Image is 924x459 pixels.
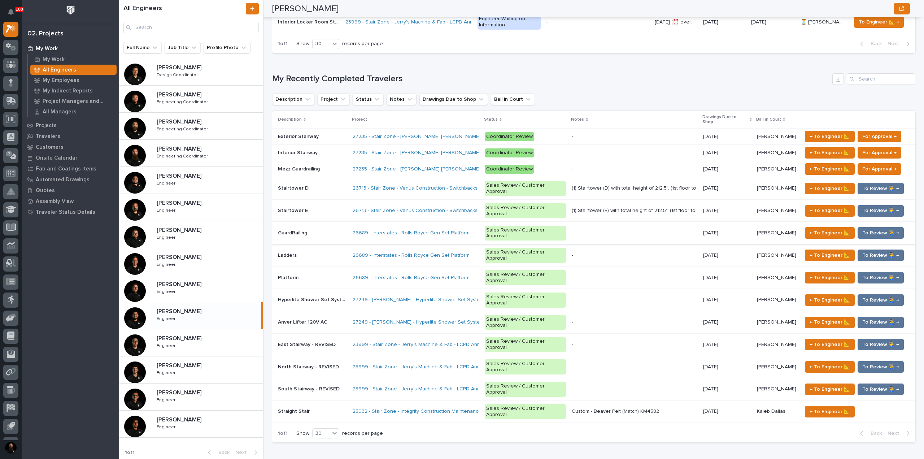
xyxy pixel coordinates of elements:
[703,148,720,156] p: [DATE]
[757,340,798,348] p: [PERSON_NAME]
[478,14,541,30] div: Engineer Waiting on Information
[757,132,798,140] p: [PERSON_NAME]
[278,407,311,415] p: Straight Stair
[296,430,309,437] p: Show
[572,252,573,259] div: -
[28,86,119,96] a: My Indirect Reports
[278,165,321,172] p: Mezz Guardrailing
[801,18,847,25] p: ⏳ Brian Bontrager
[43,88,93,94] p: My Indirect Reports
[36,46,58,52] p: My Work
[757,407,787,415] p: Kaleb Dallas
[854,430,885,437] button: Back
[572,386,573,392] div: -
[278,132,320,140] p: Exterior Stairway
[157,152,209,159] p: Engineering Coordinator
[485,181,566,196] div: Sales Review / Customer Approval
[810,296,850,304] span: ← To Engineer 📐
[119,59,263,86] a: [PERSON_NAME][PERSON_NAME] Design CoordinatorDesign Coordinator
[353,342,486,348] a: 23999 - Stair Zone - Jerry's Machine & Fab - LCPD Annex
[888,40,903,47] span: Next
[352,116,367,124] p: Project
[157,261,177,267] p: Engineer
[353,364,486,370] a: 23999 - Stair Zone - Jerry's Machine & Fab - LCPD Annex
[757,318,798,325] p: [PERSON_NAME]
[805,147,855,159] button: ← To Engineer 📐
[232,449,263,456] button: Next
[858,317,904,328] button: To Review 👨‍🏭 →
[272,356,915,378] tr: North Stairway - REVISEDNorth Stairway - REVISED 23999 - Stair Zone - Jerry's Machine & Fab - LCP...
[353,94,384,105] button: Status
[157,369,177,376] p: Engineer
[157,225,203,234] p: [PERSON_NAME]
[810,340,850,349] span: ← To Engineer 📐
[572,185,697,191] div: (1) Stairtower (D) with total height of 212.5". (1st floor to 2nd floor is 106.5" / 2nd floor to ...
[36,187,55,194] p: Quotes
[3,4,18,20] button: Notifications
[157,342,177,348] p: Engineer
[805,205,855,217] button: ← To Engineer 📐
[353,386,486,392] a: 23999 - Stair Zone - Jerry's Machine & Fab - LCPD Annex
[810,229,850,237] span: ← To Engineer 📐
[157,144,203,152] p: [PERSON_NAME]
[157,396,177,403] p: Engineer
[157,90,203,98] p: [PERSON_NAME]
[757,295,798,303] p: [PERSON_NAME]
[214,449,230,456] span: Back
[119,221,263,248] a: [PERSON_NAME][PERSON_NAME] EngineerEngineer
[546,19,548,25] div: -
[572,275,573,281] div: -
[278,318,329,325] p: Anver Lifter 120V AC
[157,252,203,261] p: [PERSON_NAME]
[703,340,720,348] p: [DATE]
[805,317,855,328] button: ← To Engineer 📐
[278,385,341,392] p: South Stairway - REVISED
[572,342,573,348] div: -
[862,273,899,282] span: To Review 👨‍🏭 →
[272,200,915,222] tr: Stairtower EStairtower E 26713 - Stair Zone - Venus Construction - Switchbacks & Stairtowers Sale...
[119,248,263,275] a: [PERSON_NAME][PERSON_NAME] EngineerEngineer
[27,30,64,38] div: 02. Projects
[313,430,330,437] div: 30
[572,150,573,156] div: -
[862,251,899,260] span: To Review 👨‍🏭 →
[28,65,119,75] a: All Engineers
[119,275,263,302] a: [PERSON_NAME][PERSON_NAME] EngineerEngineer
[858,339,904,350] button: To Review 👨‍🏭 →
[485,404,566,419] div: Sales Review / Customer Approval
[703,19,745,25] p: [DATE]
[805,272,855,283] button: ← To Engineer 📐
[119,167,263,194] a: [PERSON_NAME][PERSON_NAME] EngineerEngineer
[485,337,566,352] div: Sales Review / Customer Approval
[858,361,904,373] button: To Review 👨‍🏭 →
[22,185,119,196] a: Quotes
[36,177,90,183] p: Automated Drawings
[36,133,60,140] p: Travelers
[272,267,915,289] tr: PlatformPlatform 26689 - Interstates - Rolls Royce Gen Set Platform Sales Review / Customer Appro...
[858,147,901,159] button: For Approval →
[157,334,203,342] p: [PERSON_NAME]
[485,226,566,241] div: Sales Review / Customer Approval
[64,4,77,17] img: Workspace Logo
[22,120,119,131] a: Projects
[810,363,850,371] span: ← To Engineer 📐
[36,209,95,216] p: Traveler Status Details
[43,56,65,63] p: My Work
[353,185,510,191] a: 26713 - Stair Zone - Venus Construction - Switchbacks & Stairtowers
[703,206,720,214] p: [DATE]
[484,116,498,124] p: Status
[888,430,903,437] span: Next
[157,63,203,71] p: [PERSON_NAME]
[810,148,850,157] span: ← To Engineer 📐
[572,166,573,172] div: -
[123,5,244,13] h1: All Engineers
[157,423,177,430] p: Engineer
[36,155,78,161] p: Onsite Calendar
[123,42,162,53] button: Full Name
[810,273,850,282] span: ← To Engineer 📐
[157,280,203,288] p: [PERSON_NAME]
[862,385,899,394] span: To Review 👨‍🏭 →
[862,184,899,193] span: To Review 👨‍🏭 →
[272,378,915,400] tr: South Stairway - REVISEDSouth Stairway - REVISED 23999 - Stair Zone - Jerry's Machine & Fab - LCP...
[278,184,310,191] p: Stairtower D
